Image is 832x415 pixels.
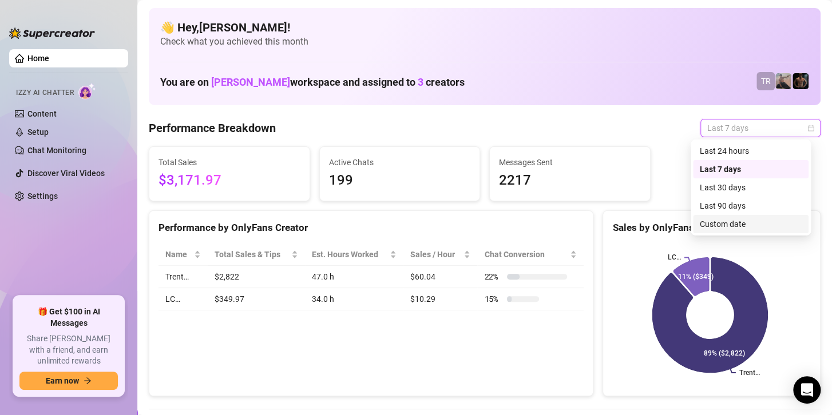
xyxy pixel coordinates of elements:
[403,244,478,266] th: Sales / Hour
[484,248,568,261] span: Chat Conversion
[149,120,276,136] h4: Performance Breakdown
[693,215,809,233] div: Custom date
[211,76,290,88] span: [PERSON_NAME]
[27,127,49,137] a: Setup
[27,54,49,63] a: Home
[668,253,681,261] text: LC…
[329,170,471,191] span: 199
[612,220,811,236] div: Sales by OnlyFans Creator
[16,87,74,98] span: Izzy AI Chatter
[160,35,809,48] span: Check what you achieved this month
[484,270,502,283] span: 22 %
[159,220,584,236] div: Performance by OnlyFans Creator
[700,218,802,230] div: Custom date
[484,293,502,305] span: 15 %
[208,266,305,288] td: $2,822
[312,248,387,261] div: Est. Hours Worked
[160,19,809,35] h4: 👋 Hey, [PERSON_NAME] !
[700,145,802,157] div: Last 24 hours
[761,75,771,87] span: TR
[403,266,478,288] td: $60.04
[208,288,305,310] td: $349.97
[165,248,192,261] span: Name
[27,191,58,201] a: Settings
[159,244,208,266] th: Name
[208,244,305,266] th: Total Sales & Tips
[19,372,118,390] button: Earn nowarrow-right
[27,146,86,155] a: Chat Monitoring
[403,288,478,310] td: $10.29
[19,333,118,367] span: Share [PERSON_NAME] with a friend, and earn unlimited rewards
[84,377,92,385] span: arrow-right
[159,288,208,310] td: LC…
[418,76,423,88] span: 3
[707,119,814,137] span: Last 7 days
[700,181,802,194] div: Last 30 days
[27,169,105,178] a: Discover Viral Videos
[693,142,809,160] div: Last 24 hours
[793,376,821,404] div: Open Intercom Messenger
[499,170,641,191] span: 2217
[693,197,809,215] div: Last 90 days
[700,163,802,175] div: Last 7 days
[215,248,289,261] span: Total Sales & Tips
[693,160,809,178] div: Last 7 days
[499,156,641,169] span: Messages Sent
[9,27,95,39] img: logo-BBDzfeDw.svg
[329,156,471,169] span: Active Chats
[305,288,403,310] td: 34.0 h
[78,83,96,99] img: AI Chatter
[693,178,809,197] div: Last 30 days
[775,73,791,89] img: LC
[700,199,802,212] div: Last 90 days
[159,266,208,288] td: Trent…
[27,109,57,118] a: Content
[159,156,300,169] span: Total Sales
[807,125,814,131] span: calendar
[410,248,462,261] span: Sales / Hour
[477,244,584,266] th: Chat Conversion
[160,76,465,89] h1: You are on workspace and assigned to creators
[46,376,79,385] span: Earn now
[159,170,300,191] span: $3,171.97
[305,266,403,288] td: 47.0 h
[793,73,809,89] img: Trent
[739,369,760,377] text: Trent…
[19,306,118,329] span: 🎁 Get $100 in AI Messages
